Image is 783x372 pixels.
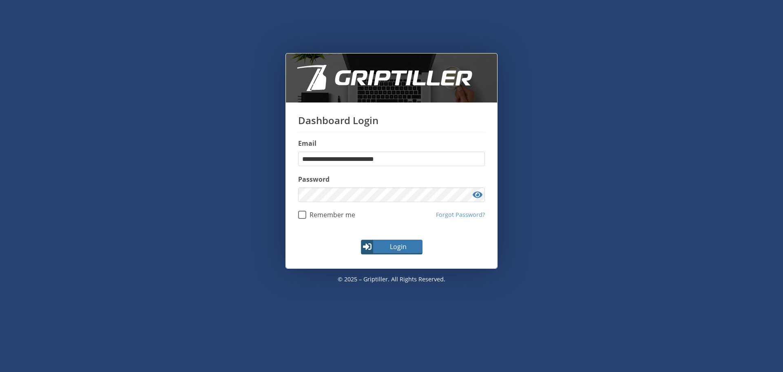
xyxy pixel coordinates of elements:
[361,240,422,254] button: Login
[306,211,355,219] span: Remember me
[436,210,485,219] a: Forgot Password?
[298,174,485,184] label: Password
[285,269,498,290] p: © 2025 – Griptiller. All rights reserved.
[374,242,422,252] span: Login
[298,138,485,148] label: Email
[298,115,485,132] h1: Dashboard Login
